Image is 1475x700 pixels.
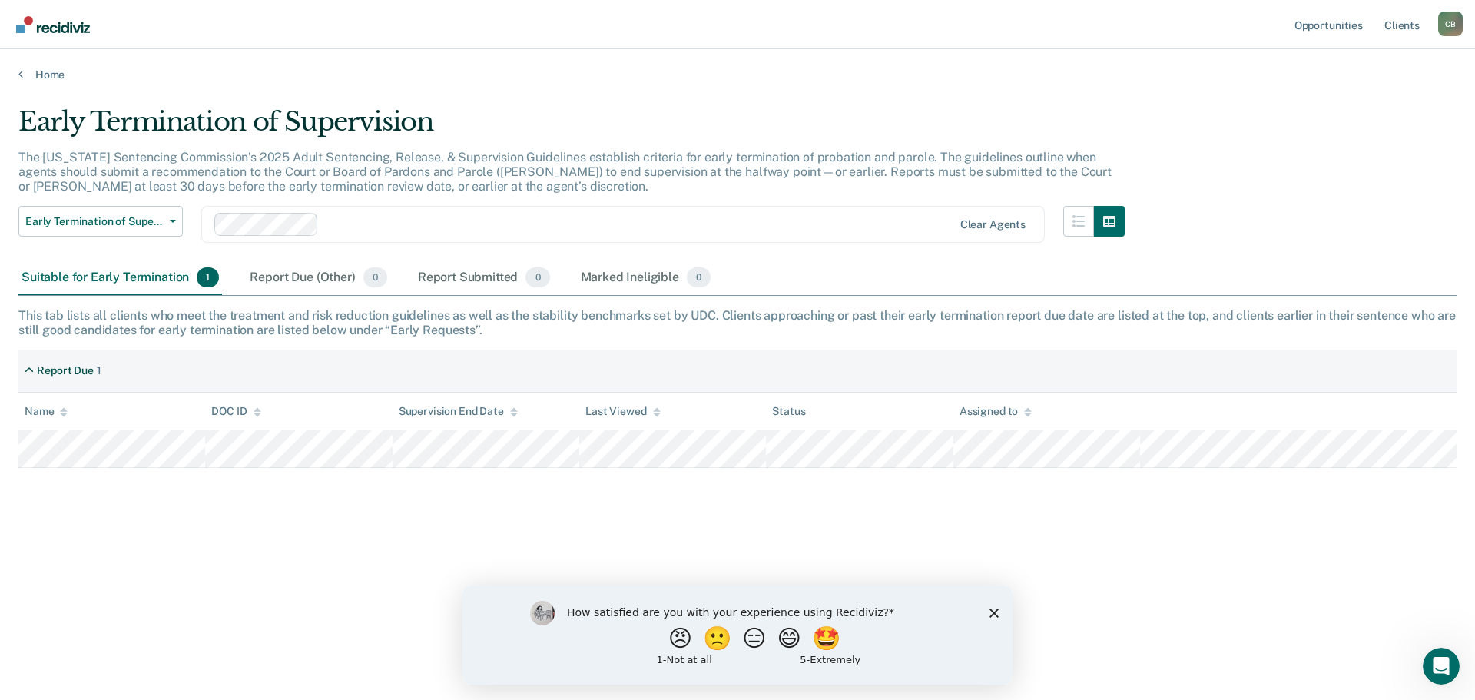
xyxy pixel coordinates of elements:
a: Home [18,68,1457,81]
span: 1 [197,267,219,287]
iframe: Survey by Kim from Recidiviz [462,586,1013,685]
div: This tab lists all clients who meet the treatment and risk reduction guidelines as well as the st... [18,308,1457,337]
div: Status [772,405,805,418]
div: Report Due [37,364,94,377]
div: Assigned to [960,405,1032,418]
div: DOC ID [211,405,260,418]
button: Early Termination of Supervision [18,206,183,237]
div: Last Viewed [585,405,660,418]
img: Recidiviz [16,16,90,33]
p: The [US_STATE] Sentencing Commission’s 2025 Adult Sentencing, Release, & Supervision Guidelines e... [18,150,1112,194]
span: 0 [687,267,711,287]
div: 1 [97,364,101,377]
div: Suitable for Early Termination1 [18,261,222,295]
span: 0 [363,267,387,287]
div: Marked Ineligible0 [578,261,714,295]
button: Profile dropdown button [1438,12,1463,36]
div: Supervision End Date [399,405,518,418]
div: Report Due1 [18,358,108,383]
div: Early Termination of Supervision [18,106,1125,150]
iframe: Intercom live chat [1423,648,1460,685]
span: 0 [525,267,549,287]
div: Clear agents [960,218,1026,231]
div: Report Submitted0 [415,261,553,295]
div: Name [25,405,68,418]
span: Early Termination of Supervision [25,215,164,228]
div: C B [1438,12,1463,36]
div: Report Due (Other)0 [247,261,389,295]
